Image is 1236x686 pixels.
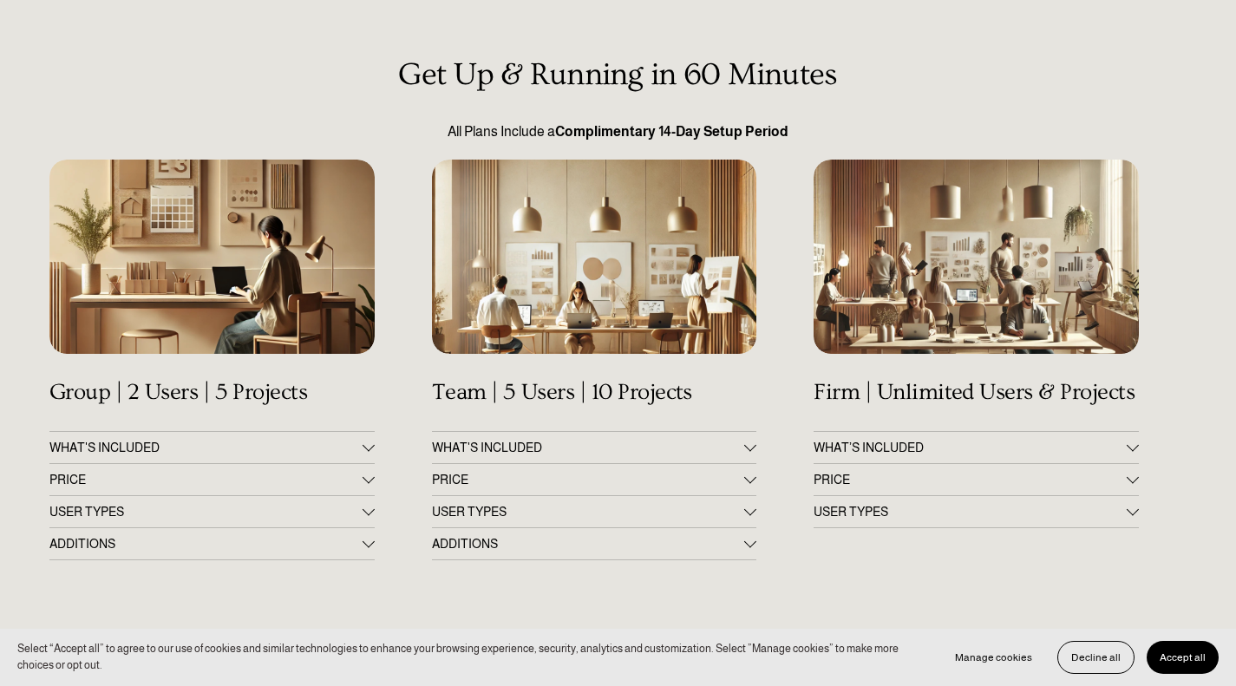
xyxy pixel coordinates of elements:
[432,537,745,551] span: ADDITIONS
[432,505,745,519] span: USER TYPES
[49,432,375,463] button: WHAT'S INCLUDED
[49,496,375,527] button: USER TYPES
[814,464,1139,495] button: PRICE
[432,441,745,454] span: WHAT'S INCLUDED
[432,379,757,406] h4: Team | 5 Users | 10 Projects
[49,473,363,487] span: PRICE
[814,432,1139,463] button: WHAT’S INCLUDED
[432,528,757,559] button: ADDITIONS
[814,441,1127,454] span: WHAT’S INCLUDED
[49,505,363,519] span: USER TYPES
[814,505,1127,519] span: USER TYPES
[942,641,1045,674] button: Manage cookies
[814,379,1139,406] h4: Firm | Unlimited Users & Projects
[49,441,363,454] span: WHAT'S INCLUDED
[17,641,925,674] p: Select “Accept all” to agree to our use of cookies and similar technologies to enhance your brows...
[49,379,375,406] h4: Group | 2 Users | 5 Projects
[432,496,757,527] button: USER TYPES
[1071,651,1121,663] span: Decline all
[814,473,1127,487] span: PRICE
[49,537,363,551] span: ADDITIONS
[432,473,745,487] span: PRICE
[814,496,1139,527] button: USER TYPES
[1160,651,1206,663] span: Accept all
[49,121,1187,142] p: All Plans Include a
[1147,641,1219,674] button: Accept all
[955,651,1032,663] span: Manage cookies
[432,432,757,463] button: WHAT'S INCLUDED
[432,464,757,495] button: PRICE
[1057,641,1135,674] button: Decline all
[49,528,375,559] button: ADDITIONS
[49,464,375,495] button: PRICE
[555,124,788,139] strong: Complimentary 14-Day Setup Period
[49,57,1187,94] h3: Get Up & Running in 60 Minutes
